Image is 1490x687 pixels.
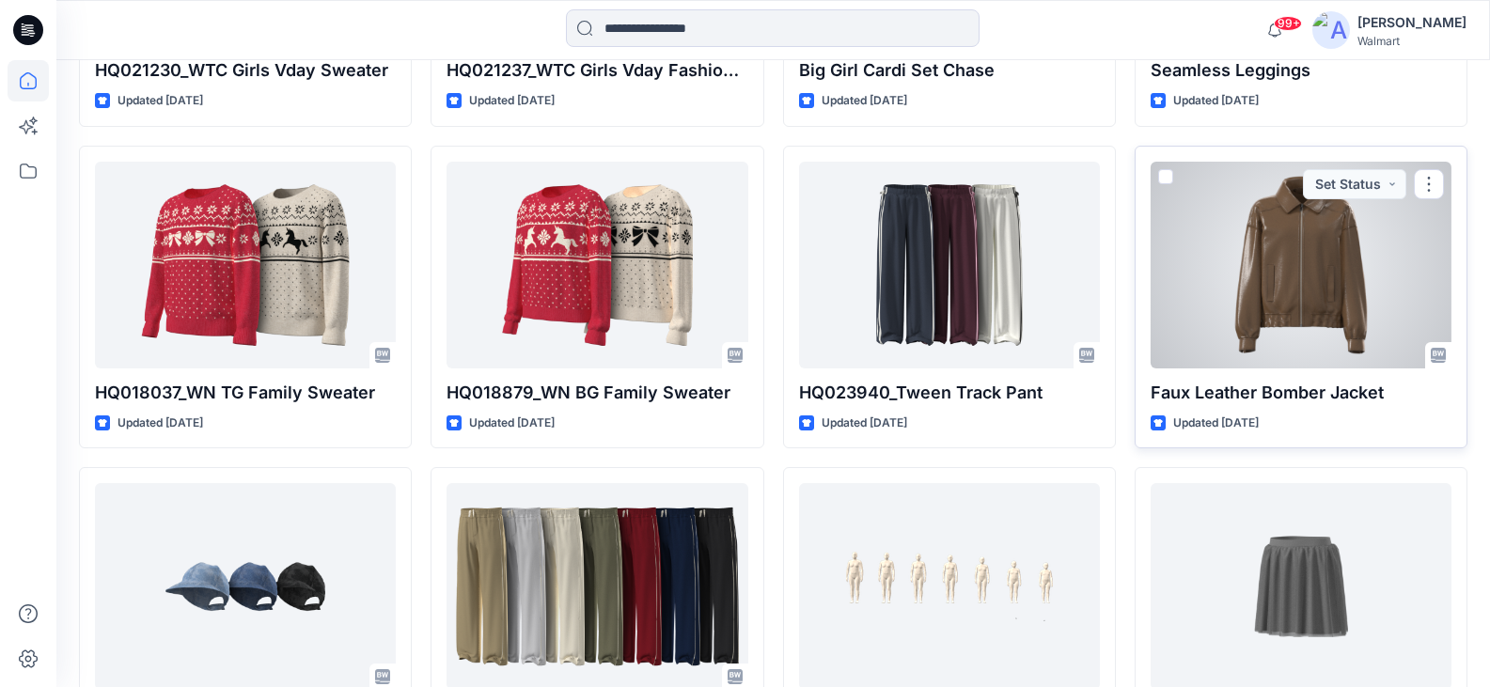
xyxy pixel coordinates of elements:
[1274,16,1302,31] span: 99+
[1151,162,1451,368] a: Faux Leather Bomber Jacket
[822,91,907,111] p: Updated [DATE]
[799,57,1100,84] p: Big Girl Cardi Set Chase
[447,57,747,84] p: HQ021237_WTC Girls Vday Fashion Bottom
[1312,11,1350,49] img: avatar
[799,162,1100,368] a: HQ023940_Tween Track Pant
[1173,414,1259,433] p: Updated [DATE]
[95,380,396,406] p: HQ018037_WN TG Family Sweater
[469,91,555,111] p: Updated [DATE]
[1357,11,1466,34] div: [PERSON_NAME]
[1151,380,1451,406] p: Faux Leather Bomber Jacket
[1357,34,1466,48] div: Walmart
[1173,91,1259,111] p: Updated [DATE]
[447,380,747,406] p: HQ018879_WN BG Family Sweater
[1151,57,1451,84] p: Seamless Leggings
[118,91,203,111] p: Updated [DATE]
[95,57,396,84] p: HQ021230_WTC Girls Vday Sweater
[118,414,203,433] p: Updated [DATE]
[95,162,396,368] a: HQ018037_WN TG Family Sweater
[822,414,907,433] p: Updated [DATE]
[799,380,1100,406] p: HQ023940_Tween Track Pant
[447,162,747,368] a: HQ018879_WN BG Family Sweater
[469,414,555,433] p: Updated [DATE]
